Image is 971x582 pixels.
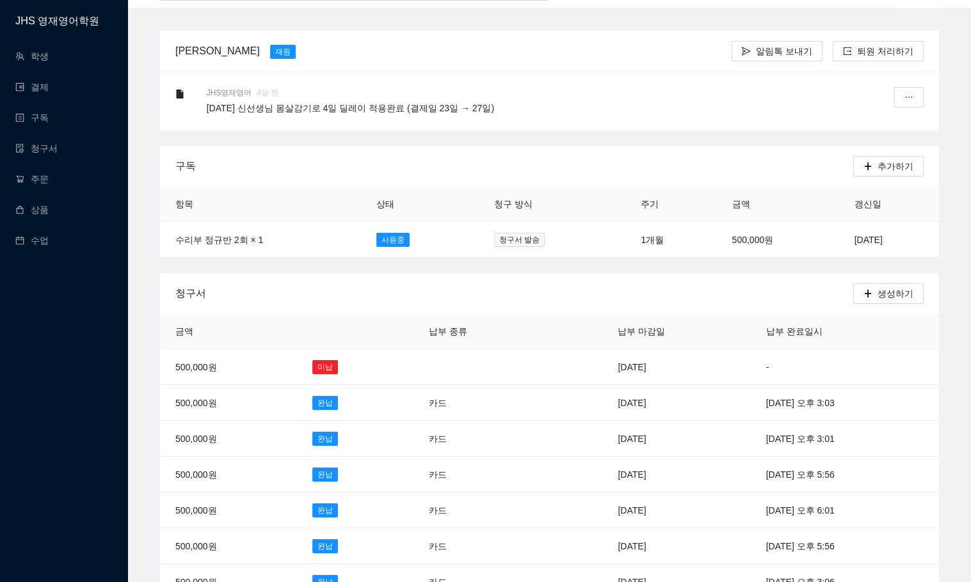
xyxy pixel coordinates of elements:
[160,528,297,564] td: 500,000원
[863,289,872,299] span: plus
[170,43,265,59] div: [PERSON_NAME]
[904,93,913,103] span: ellipsis
[413,528,545,564] td: 카드
[602,457,750,492] td: [DATE]
[413,385,545,421] td: 카드
[160,457,297,492] td: 500,000원
[751,457,939,492] td: [DATE] 오후 5:56
[833,41,924,61] button: export퇴원 처리하기
[839,222,939,258] td: [DATE]
[413,457,545,492] td: 카드
[751,492,939,528] td: [DATE] 오후 6:01
[15,51,49,61] a: team학생
[878,287,913,301] span: 생성하기
[160,492,297,528] td: 500,000원
[15,235,49,246] a: calendar수업
[175,275,853,311] div: 청구서
[175,148,853,184] div: 구독
[270,45,296,59] span: 재원
[894,87,924,107] button: ellipsis
[853,156,924,177] button: plus추가하기
[751,528,939,564] td: [DATE] 오후 5:56
[312,539,338,553] span: 완납
[15,113,49,123] a: profile구독
[853,283,924,304] button: plus생성하기
[15,205,49,215] a: shopping상품
[312,360,338,374] span: 미납
[602,421,750,457] td: [DATE]
[312,468,338,482] span: 완납
[413,421,545,457] td: 카드
[756,44,812,58] span: 알림톡 보내기
[175,90,184,98] span: file
[312,396,338,410] span: 완납
[717,187,839,222] th: 금액
[843,47,852,57] span: export
[878,159,913,173] span: 추가하기
[15,143,58,153] a: file-done청구서
[479,187,626,222] th: 청구 방식
[602,314,750,349] th: 납부 마감일
[717,222,839,258] td: 500,000원
[413,314,545,349] th: 납부 종류
[160,385,297,421] td: 500,000원
[207,87,257,98] span: JHS영재영어
[160,314,297,349] th: 금액
[751,349,939,385] td: -
[361,187,478,222] th: 상태
[857,44,913,58] span: 퇴원 처리하기
[494,233,545,247] span: 청구서 발송
[625,222,716,258] td: 1개월
[312,503,338,517] span: 완납
[312,432,338,446] span: 완납
[15,82,49,92] a: wallet결제
[413,492,545,528] td: 카드
[732,41,823,61] button: send알림톡 보내기
[742,47,751,57] span: send
[257,88,278,97] span: 4달 전
[602,528,750,564] td: [DATE]
[602,385,750,421] td: [DATE]
[751,385,939,421] td: [DATE] 오후 3:03
[160,421,297,457] td: 500,000원
[602,349,750,385] td: [DATE]
[15,174,49,184] a: shopping-cart주문
[160,222,361,258] td: 수리부 정규반 2회 × 1
[625,187,716,222] th: 주기
[160,187,361,222] th: 항목
[751,421,939,457] td: [DATE] 오후 3:01
[376,233,410,247] span: 사용중
[160,349,297,385] td: 500,000원
[839,187,939,222] th: 갱신일
[602,492,750,528] td: [DATE]
[863,162,872,172] span: plus
[751,314,939,349] th: 납부 완료일시
[207,101,862,115] p: [DATE] 신선생님 몸살감기로 4일 딜레이 적용완료 (결제일 23일 → 27일)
